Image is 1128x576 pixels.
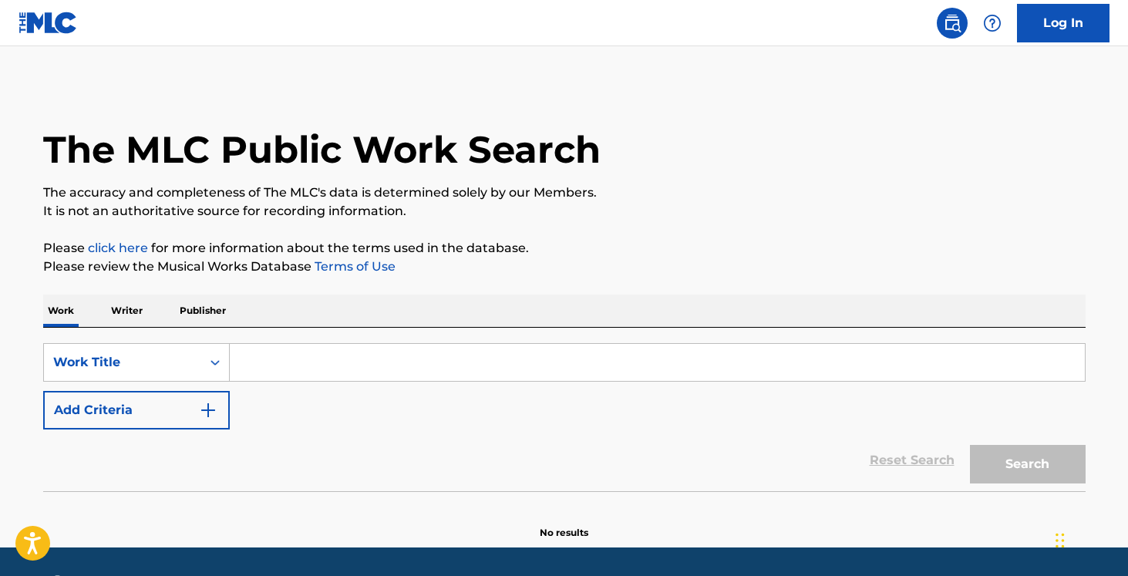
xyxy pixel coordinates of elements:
[43,258,1086,276] p: Please review the Musical Works Database
[106,295,147,327] p: Writer
[983,14,1002,32] img: help
[943,14,961,32] img: search
[977,8,1008,39] div: Help
[1056,517,1065,564] div: Drag
[43,126,601,173] h1: The MLC Public Work Search
[937,8,968,39] a: Public Search
[43,184,1086,202] p: The accuracy and completeness of The MLC's data is determined solely by our Members.
[1051,502,1128,576] iframe: Chat Widget
[19,12,78,34] img: MLC Logo
[43,239,1086,258] p: Please for more information about the terms used in the database.
[199,401,217,419] img: 9d2ae6d4665cec9f34b9.svg
[540,507,588,540] p: No results
[175,295,231,327] p: Publisher
[53,353,192,372] div: Work Title
[311,259,396,274] a: Terms of Use
[88,241,148,255] a: click here
[43,343,1086,491] form: Search Form
[43,295,79,327] p: Work
[1017,4,1109,42] a: Log In
[43,202,1086,221] p: It is not an authoritative source for recording information.
[43,391,230,429] button: Add Criteria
